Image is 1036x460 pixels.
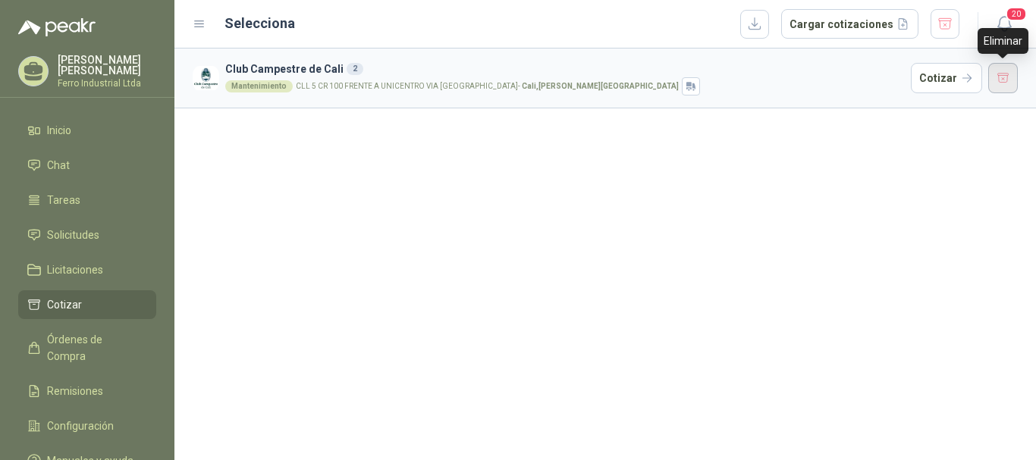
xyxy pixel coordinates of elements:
[18,290,156,319] a: Cotizar
[990,11,1018,38] button: 20
[18,186,156,214] a: Tareas
[911,63,982,93] button: Cotizar
[47,296,82,313] span: Cotizar
[47,331,142,365] span: Órdenes de Compra
[224,13,295,34] h2: Selecciona
[18,325,156,371] a: Órdenes de Compra
[225,61,905,77] h3: Club Campestre de Cali
[47,261,103,278] span: Licitaciones
[193,65,219,92] img: Company Logo
[47,157,70,174] span: Chat
[47,192,80,208] span: Tareas
[296,83,679,90] p: CLL 5 CR 100 FRENTE A UNICENTRO VIA [GEOGRAPHIC_DATA] -
[47,383,103,399] span: Remisiones
[47,122,71,139] span: Inicio
[58,55,156,76] p: [PERSON_NAME] [PERSON_NAME]
[18,151,156,180] a: Chat
[58,79,156,88] p: Ferro Industrial Ltda
[225,80,293,92] div: Mantenimiento
[18,377,156,405] a: Remisiones
[18,411,156,440] a: Configuración
[18,116,156,145] a: Inicio
[522,82,679,90] strong: Cali , [PERSON_NAME][GEOGRAPHIC_DATA]
[18,18,96,36] img: Logo peakr
[18,221,156,249] a: Solicitudes
[347,63,363,75] div: 2
[781,9,918,39] button: Cargar cotizaciones
[1006,7,1027,21] span: 20
[47,227,99,243] span: Solicitudes
[978,28,1028,54] div: Eliminar
[18,255,156,284] a: Licitaciones
[47,418,114,434] span: Configuración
